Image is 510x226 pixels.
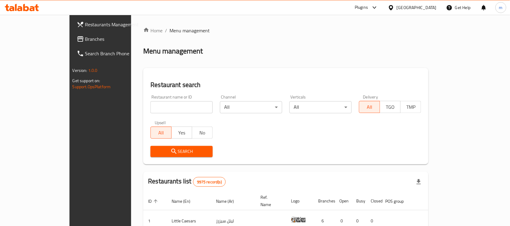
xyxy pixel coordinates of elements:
[150,127,171,139] button: All
[143,27,428,34] nav: breadcrumb
[150,146,213,157] button: Search
[380,101,401,113] button: TGO
[153,128,169,137] span: All
[150,80,421,89] h2: Restaurant search
[85,50,150,57] span: Search Branch Phone
[72,46,155,61] a: Search Branch Phone
[85,35,150,43] span: Branches
[216,198,242,205] span: Name (Ar)
[366,192,380,210] th: Closed
[351,192,366,210] th: Busy
[174,128,190,137] span: Yes
[85,21,150,28] span: Restaurants Management
[334,192,351,210] th: Open
[73,77,100,85] span: Get support on:
[355,4,368,11] div: Plugins
[73,66,87,74] span: Version:
[260,194,279,208] span: Ref. Name
[403,103,419,111] span: TMP
[193,179,225,185] span: 9975 record(s)
[148,198,160,205] span: ID
[286,192,313,210] th: Logo
[192,127,213,139] button: No
[289,101,352,113] div: All
[88,66,98,74] span: 1.0.0
[412,175,426,189] div: Export file
[397,4,437,11] div: [GEOGRAPHIC_DATA]
[363,95,378,99] label: Delivery
[193,177,226,187] div: Total records count
[171,127,192,139] button: Yes
[362,103,377,111] span: All
[400,101,421,113] button: TMP
[195,128,210,137] span: No
[165,27,167,34] li: /
[72,32,155,46] a: Branches
[169,27,210,34] span: Menu management
[382,103,398,111] span: TGO
[143,46,203,56] h2: Menu management
[359,101,380,113] button: All
[148,177,226,187] h2: Restaurants list
[385,198,412,205] span: POS group
[155,148,208,155] span: Search
[313,192,334,210] th: Branches
[72,17,155,32] a: Restaurants Management
[150,101,213,113] input: Search for restaurant name or ID..
[172,198,198,205] span: Name (En)
[155,121,166,125] label: Upsell
[499,4,503,11] span: m
[220,101,282,113] div: All
[73,83,111,91] a: Support.OpsPlatform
